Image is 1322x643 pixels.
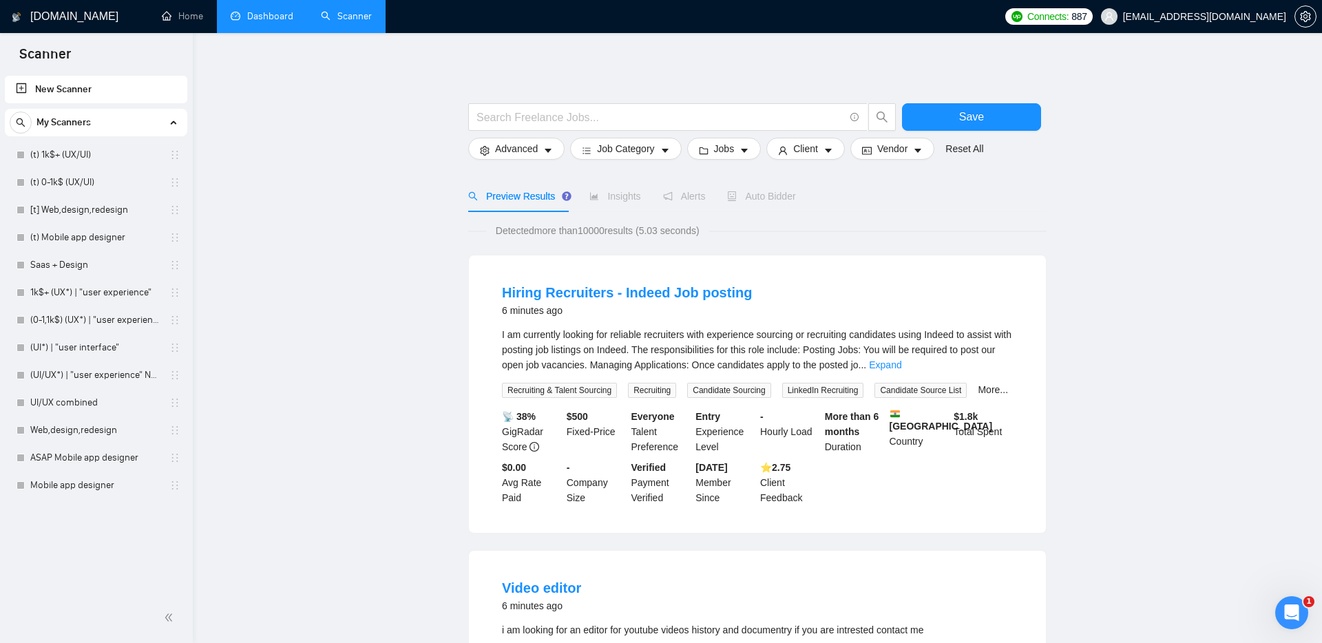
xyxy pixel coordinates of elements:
[1104,12,1114,21] span: user
[30,417,161,444] a: Web,design,redesign
[10,112,32,134] button: search
[486,223,709,238] span: Detected more than 10000 results (5.03 seconds)
[543,145,553,156] span: caret-down
[30,361,161,389] a: (UI/UX*) | "user experience" NEW
[978,384,1008,395] a: More...
[30,141,161,169] a: (t) 1k$+ (UX/UI)
[887,409,952,454] div: Country
[499,460,564,505] div: Avg Rate Paid
[714,141,735,156] span: Jobs
[162,10,203,22] a: homeHome
[564,460,629,505] div: Company Size
[663,191,706,202] span: Alerts
[850,113,859,122] span: info-circle
[567,411,588,422] b: $ 500
[1294,11,1316,22] a: setting
[877,141,907,156] span: Vendor
[12,6,21,28] img: logo
[597,141,654,156] span: Job Category
[739,145,749,156] span: caret-down
[30,444,161,472] a: ASAP Mobile app designer
[169,452,180,463] span: holder
[782,383,864,398] span: LinkedIn Recruiting
[693,460,757,505] div: Member Since
[631,462,667,473] b: Verified
[169,425,180,436] span: holder
[629,460,693,505] div: Payment Verified
[850,138,934,160] button: idcardVendorcaret-down
[902,103,1041,131] button: Save
[1303,596,1314,607] span: 1
[5,76,187,103] li: New Scanner
[30,196,161,224] a: [t] Web,design,redesign
[321,10,372,22] a: searchScanner
[660,145,670,156] span: caret-down
[560,190,573,202] div: Tooltip anchor
[695,462,727,473] b: [DATE]
[822,409,887,454] div: Duration
[8,44,82,73] span: Scanner
[629,409,693,454] div: Talent Preference
[468,191,567,202] span: Preview Results
[169,342,180,353] span: holder
[169,287,180,298] span: holder
[5,109,187,499] li: My Scanners
[476,109,844,126] input: Search Freelance Jobs...
[30,169,161,196] a: (t) 0-1k$ (UX/UI)
[890,409,900,419] img: 🇮🇳
[468,138,565,160] button: settingAdvancedcaret-down
[582,145,591,156] span: bars
[169,177,180,188] span: holder
[502,462,526,473] b: $0.00
[169,315,180,326] span: holder
[164,611,178,624] span: double-left
[859,359,867,370] span: ...
[10,118,31,127] span: search
[502,327,1013,372] div: I am currently looking for reliable recruiters with experience sourcing or recruiting candidates ...
[480,145,490,156] span: setting
[30,389,161,417] a: UI/UX combined
[567,462,570,473] b: -
[699,145,709,156] span: folder
[502,329,1011,370] span: I am currently looking for reliable recruiters with experience sourcing or recruiting candidates ...
[502,285,752,300] a: Hiring Recruiters - Indeed Job posting
[589,191,640,202] span: Insights
[631,411,675,422] b: Everyone
[663,191,673,201] span: notification
[874,383,967,398] span: Candidate Source List
[169,370,180,381] span: holder
[695,411,720,422] b: Entry
[169,397,180,408] span: holder
[1295,11,1316,22] span: setting
[954,411,978,422] b: $ 1.8k
[30,472,161,499] a: Mobile app designer
[760,462,790,473] b: ⭐️ 2.75
[30,251,161,279] a: Saas + Design
[687,138,762,160] button: folderJobscaret-down
[727,191,795,202] span: Auto Bidder
[502,383,617,398] span: Recruiting & Talent Sourcing
[502,580,581,595] a: Video editor
[502,622,1013,637] div: i am looking for an editor for youtube videos history and documentry if you are intrested contact me
[30,306,161,334] a: (0-1,1k$) (UX*) | "user experience"
[16,76,176,103] a: New Scanner
[778,145,788,156] span: user
[862,145,872,156] span: idcard
[30,224,161,251] a: (t) Mobile app designer
[825,411,879,437] b: More than 6 months
[529,442,539,452] span: info-circle
[687,383,770,398] span: Candidate Sourcing
[913,145,923,156] span: caret-down
[757,460,822,505] div: Client Feedback
[823,145,833,156] span: caret-down
[502,411,536,422] b: 📡 38%
[869,359,901,370] a: Expand
[570,138,681,160] button: barsJob Categorycaret-down
[1294,6,1316,28] button: setting
[757,409,822,454] div: Hourly Load
[959,108,984,125] span: Save
[1011,11,1022,22] img: upwork-logo.png
[169,260,180,271] span: holder
[1275,596,1308,629] iframe: Intercom live chat
[693,409,757,454] div: Experience Level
